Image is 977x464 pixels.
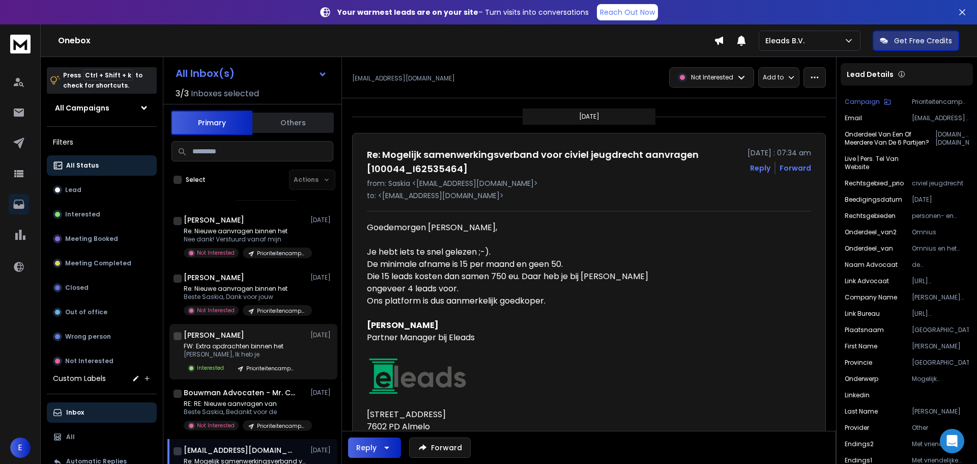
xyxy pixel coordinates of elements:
button: Inbox [47,402,157,423]
p: [EMAIL_ADDRESS][DOMAIN_NAME] [912,114,969,122]
p: Beedigingsdatum [845,196,902,204]
p: [DATE] [310,389,333,397]
p: [URL][DOMAIN_NAME] [912,277,969,285]
p: Provider [845,424,869,432]
div: Je hebt iets te snel gelezen ;-). [367,246,664,258]
div: Forward [780,163,811,173]
h1: All Inbox(s) [176,68,235,78]
p: All [66,433,75,441]
p: rechtsgebied_prio [845,179,904,187]
p: Closed [65,284,89,292]
p: – Turn visits into conversations [337,7,589,17]
p: All Status [66,161,99,170]
p: linkedin [845,391,870,399]
span: E [10,438,31,458]
p: personen- en familierecht, civiel jeugdrecht en strafrecht [912,212,969,220]
p: Omnius [912,228,969,236]
p: Not Interested [65,357,113,365]
h3: Filters [47,135,157,149]
p: Reach Out Now [600,7,655,17]
p: Not Interested [197,307,235,314]
p: [DATE] : 07:34 am [748,148,811,158]
h1: Bouwman Advocaten - Mr. C.A.M.J. de Wit [184,388,296,398]
p: Re: Nieuwe aanvragen binnen het [184,285,306,293]
p: Prioriteitencampagne Middag | Eleads [257,307,306,315]
p: Meeting Booked [65,235,118,243]
button: Primary [171,111,252,135]
p: Not Interested [691,73,733,81]
p: [URL][DOMAIN_NAME] [912,310,969,318]
p: Company Name [845,293,897,302]
p: [DATE] [310,331,333,339]
span: 3 / 3 [176,88,189,100]
button: Get Free Credits [873,31,959,51]
p: Campaign [845,98,880,106]
button: Reply [348,438,401,458]
p: Beste Saskia, Dank voor jouw [184,293,306,301]
p: Nee dank! Verstuurd vanaf mijn [184,235,306,243]
button: Meeting Booked [47,229,157,249]
p: Meeting Completed [65,259,131,267]
p: [PERSON_NAME] [912,342,969,350]
label: Select [186,176,206,184]
p: to: <[EMAIL_ADDRESS][DOMAIN_NAME]> [367,190,811,201]
p: Not Interested [197,422,235,429]
p: FW: Extra opdrachten binnen het [184,342,301,350]
p: Not Interested [197,249,235,257]
p: Provincie [845,359,872,367]
p: Out of office [65,308,107,316]
h3: Custom Labels [53,373,106,384]
button: Others [252,112,334,134]
div: [STREET_ADDRESS] [367,408,664,421]
h1: [EMAIL_ADDRESS][DOMAIN_NAME] [184,445,296,455]
div: Ons platform is dus aanmerkelijk goedkoper. [367,295,664,307]
div: Open Intercom Messenger [940,429,964,453]
p: [PERSON_NAME], Ik heb je [184,350,301,359]
button: Campaign [845,98,891,106]
h3: Inboxes selected [191,88,259,100]
p: Prioriteitencampagne Middag | Eleads [257,250,306,257]
button: Closed [47,278,157,298]
p: Live | Pers. Tel van Website [845,155,917,171]
p: [EMAIL_ADDRESS][DOMAIN_NAME] [352,74,455,83]
p: [DOMAIN_NAME], [DOMAIN_NAME], [DOMAIN_NAME] [935,130,969,147]
p: [DATE] [310,274,333,282]
p: Endings2 [845,440,874,448]
p: Press to check for shortcuts. [63,70,142,91]
h1: All Campaigns [55,103,109,113]
h1: Re: Mogelijk samenwerkingsverband voor civiel jeugdrecht aanvragen [100044_I62535464] [367,148,741,176]
button: Lead [47,180,157,200]
div: Goedemorgen [PERSON_NAME], [367,222,664,234]
p: [DATE] [310,446,333,454]
p: rechtsgebieden [845,212,896,220]
h1: Onebox [58,35,714,47]
p: Mogelijk samenwerkingsverband voor civiel jeugdrecht aanvragen [912,375,969,383]
p: Omnius en het Juridisch Netwerk Nederland (JNN) [912,244,969,253]
p: onderdeel_van [845,244,893,253]
p: Prioriteitencampagne Ochtend | Eleads [246,365,295,372]
img: logo [10,35,31,53]
p: Get Free Credits [894,36,952,46]
p: Interested [65,210,100,219]
p: Prioriteitencampagne Ochtend | Eleads [257,422,306,430]
strong: Your warmest leads are on your site [337,7,478,17]
p: [GEOGRAPHIC_DATA] [912,326,969,334]
p: Link Advocaat [845,277,889,285]
p: [PERSON_NAME] [912,407,969,416]
button: All Campaigns [47,98,157,118]
p: onderdeel_van2 [845,228,897,236]
p: [GEOGRAPHIC_DATA] [912,359,969,367]
a: Reach Out Now [597,4,658,20]
p: Met vriendelijke groeten [912,440,969,448]
p: Re: Nieuwe aanvragen binnen het [184,227,306,235]
p: First Name [845,342,877,350]
p: Eleads B.V. [765,36,809,46]
button: Meeting Completed [47,253,157,274]
button: Reply [750,163,770,173]
h1: [PERSON_NAME] [184,330,244,340]
button: Wrong person [47,326,157,347]
button: Forward [409,438,471,458]
strong: [PERSON_NAME] [367,319,439,331]
div: Die 15 leads kosten dan samen 750 eu. Daar heb je bij [PERSON_NAME] ongeveer 4 leads voor. [367,270,664,295]
p: Email [845,114,862,122]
